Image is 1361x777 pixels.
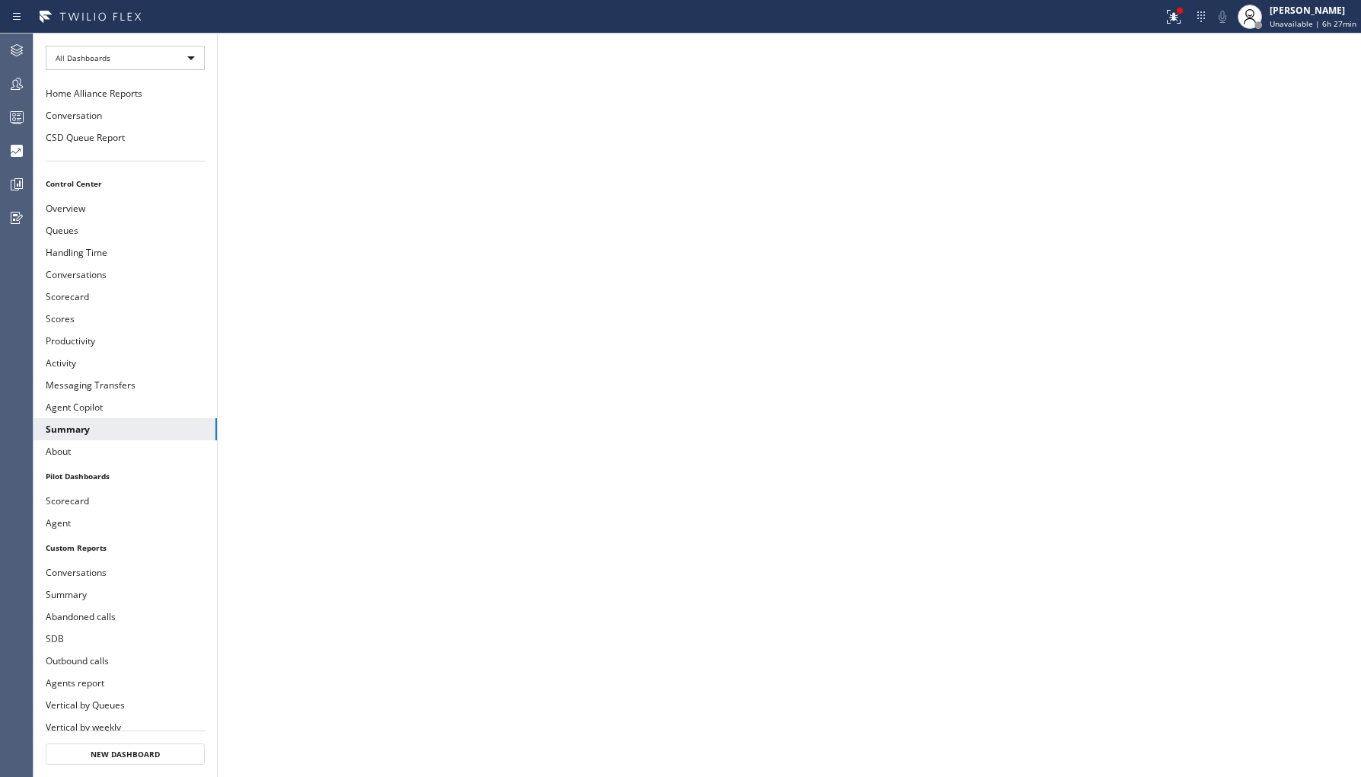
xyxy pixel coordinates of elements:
[33,82,217,104] button: Home Alliance Reports
[33,490,217,512] button: Scorecard
[33,330,217,352] button: Productivity
[33,374,217,396] button: Messaging Transfers
[46,46,205,70] div: All Dashboards
[33,219,217,241] button: Queues
[33,396,217,418] button: Agent Copilot
[33,286,217,308] button: Scorecard
[33,606,217,628] button: Abandoned calls
[33,241,217,264] button: Handling Time
[33,174,217,193] li: Control Center
[33,650,217,672] button: Outbound calls
[33,308,217,330] button: Scores
[218,34,1361,777] iframe: dashboard_9f6bb337dffe
[33,538,217,558] li: Custom Reports
[33,352,217,374] button: Activity
[33,694,217,716] button: Vertical by Queues
[33,512,217,534] button: Agent
[1270,18,1356,29] span: Unavailable | 6h 27min
[33,628,217,650] button: SDB
[46,743,205,765] button: New Dashboard
[1270,4,1356,17] div: [PERSON_NAME]
[33,716,217,738] button: Vertical by weekly
[33,561,217,584] button: Conversations
[33,440,217,462] button: About
[33,584,217,606] button: Summary
[33,126,217,149] button: CSD Queue Report
[33,197,217,219] button: Overview
[33,418,217,440] button: Summary
[33,264,217,286] button: Conversations
[33,104,217,126] button: Conversation
[33,466,217,486] li: Pilot Dashboards
[33,672,217,694] button: Agents report
[1212,6,1233,27] button: Mute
